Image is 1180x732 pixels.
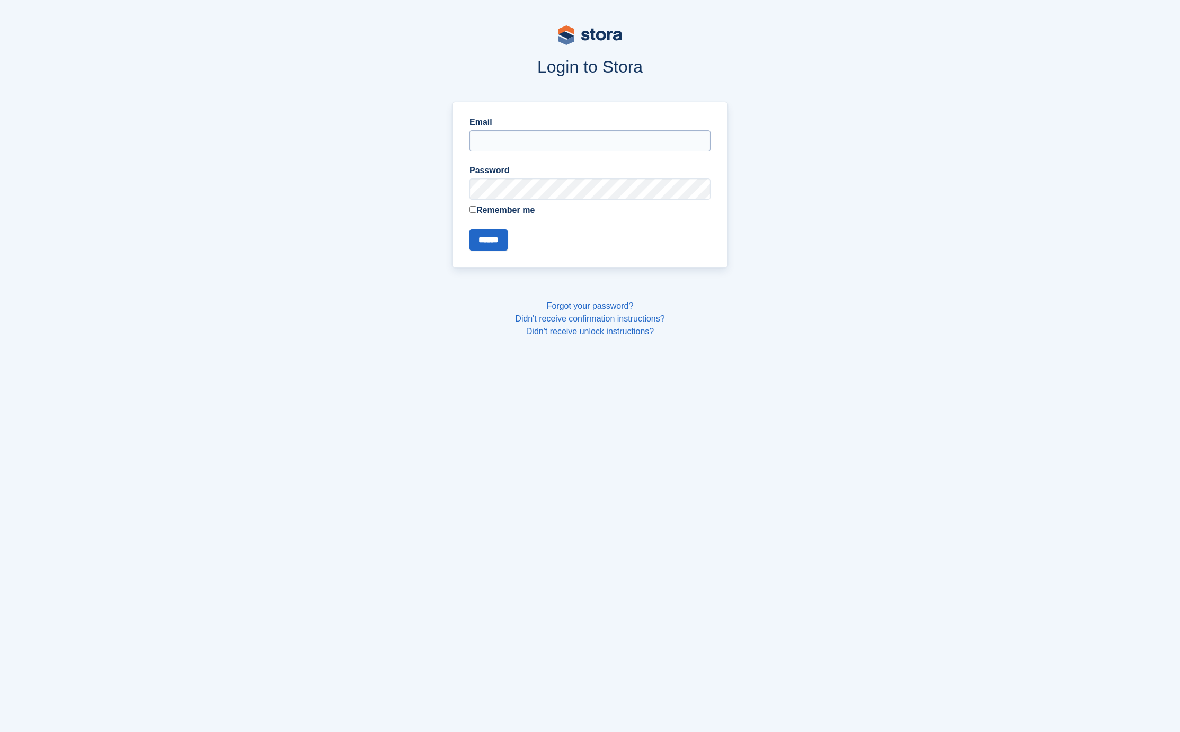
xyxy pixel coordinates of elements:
a: Didn't receive unlock instructions? [526,327,654,336]
label: Remember me [469,204,711,217]
h1: Login to Stora [250,57,930,76]
label: Password [469,164,711,177]
input: Remember me [469,206,476,213]
img: stora-logo-53a41332b3708ae10de48c4981b4e9114cc0af31d8433b30ea865607fb682f29.svg [558,25,622,45]
a: Forgot your password? [547,301,634,310]
label: Email [469,116,711,129]
a: Didn't receive confirmation instructions? [515,314,664,323]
